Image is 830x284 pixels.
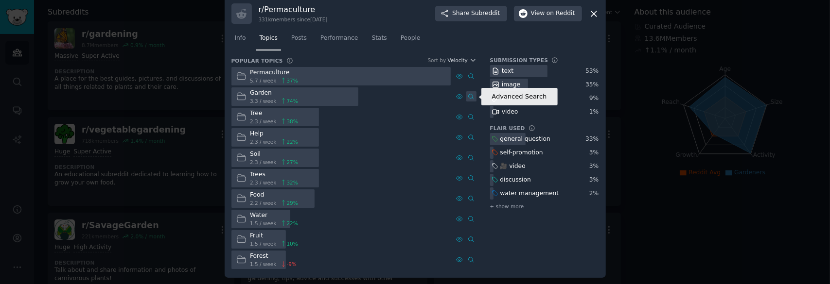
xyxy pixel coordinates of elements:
span: 2.2 / week [250,200,277,206]
span: -9 % [287,261,297,267]
span: on Reddit [547,9,575,18]
a: People [397,31,424,50]
span: 3.3 / week [250,98,277,104]
span: Info [235,34,246,43]
span: Stats [372,34,387,43]
div: general question [500,135,550,144]
span: Topics [260,34,278,43]
span: 5.7 / week [250,77,277,84]
h3: r/ Permaculture [259,4,328,15]
div: 33 % [585,135,599,144]
span: Performance [320,34,358,43]
div: 🎥 video [500,162,526,171]
div: self-promotion [500,149,543,157]
h3: Flair Used [490,125,525,132]
div: Forest [250,252,297,261]
div: Tree [250,109,298,118]
span: 29 % [287,200,298,206]
span: 1.5 / week [250,261,277,267]
button: Viewon Reddit [514,6,582,21]
h3: Submission Types [490,57,548,64]
div: Food [250,191,298,200]
span: 37 % [287,77,298,84]
div: discussion [500,176,531,184]
a: Performance [317,31,362,50]
span: + show more [490,203,524,210]
div: Soil [250,150,298,159]
div: 35 % [585,81,599,89]
div: link [502,94,512,103]
div: Garden [250,89,298,98]
span: Subreddit [471,9,500,18]
a: Advanced Search [466,91,477,101]
a: Stats [369,31,390,50]
span: 27 % [287,159,298,166]
span: 2.3 / week [250,159,277,166]
span: 1.5 / week [250,220,277,227]
div: 3 % [589,149,599,157]
span: 2.3 / week [250,179,277,186]
div: text [502,67,513,76]
span: View [531,9,575,18]
span: Share [452,9,500,18]
span: 2.3 / week [250,138,277,145]
span: 22 % [287,220,298,227]
span: 22 % [287,138,298,145]
div: 53 % [585,67,599,76]
div: 9 % [589,94,599,103]
span: 10 % [287,240,298,247]
div: 3 % [589,176,599,184]
div: Fruit [250,232,298,240]
span: 32 % [287,179,298,186]
div: video [502,108,518,117]
div: Trees [250,170,298,179]
span: 1.5 / week [250,240,277,247]
button: ShareSubreddit [435,6,507,21]
div: 2 % [589,189,599,198]
a: Topics [256,31,281,50]
div: Sort by [428,57,446,64]
div: Water [250,211,298,220]
div: Help [250,130,298,138]
a: Posts [288,31,310,50]
button: Velocity [448,57,477,64]
div: 1 % [589,108,599,117]
div: 331k members since [DATE] [259,16,328,23]
a: Info [231,31,249,50]
span: Posts [291,34,307,43]
span: 74 % [287,98,298,104]
span: Velocity [448,57,468,64]
div: image [502,81,520,89]
div: water management [500,189,559,198]
span: 38 % [287,118,298,125]
span: People [401,34,421,43]
div: 3 % [589,162,599,171]
div: Permaculture [250,68,298,77]
span: 2.3 / week [250,118,277,125]
h3: Popular Topics [231,57,283,64]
